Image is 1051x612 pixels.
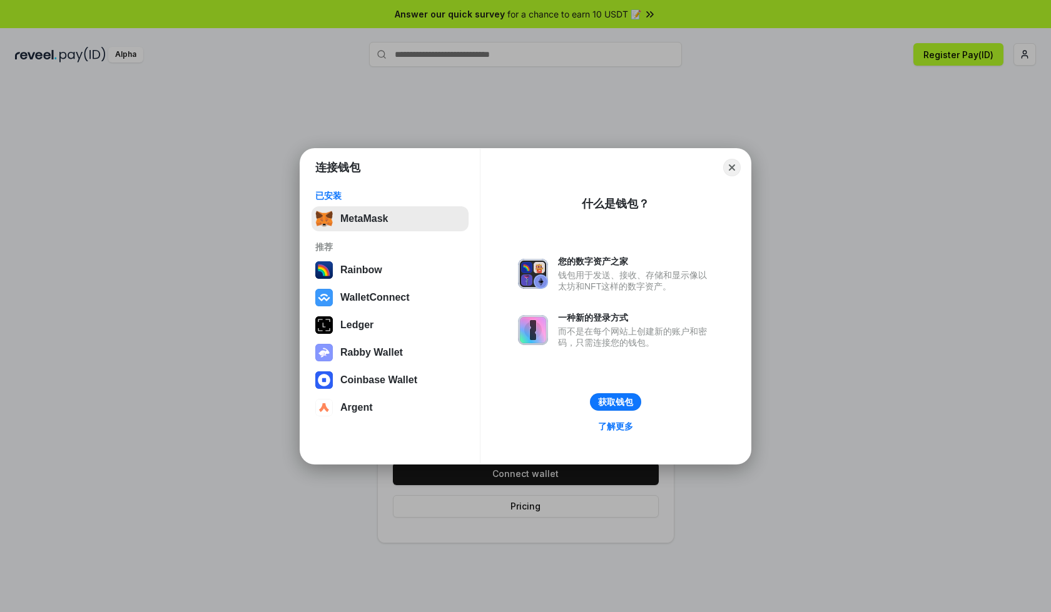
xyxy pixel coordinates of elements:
[723,159,741,176] button: Close
[558,269,713,292] div: 钱包用于发送、接收、存储和显示像以太坊和NFT这样的数字资产。
[598,396,633,408] div: 获取钱包
[558,256,713,267] div: 您的数字资产之家
[582,196,649,211] div: 什么是钱包？
[312,285,469,310] button: WalletConnect
[340,402,373,413] div: Argent
[558,326,713,348] div: 而不是在每个网站上创建新的账户和密码，只需连接您的钱包。
[315,210,333,228] img: svg+xml,%3Csvg%20fill%3D%22none%22%20height%3D%2233%22%20viewBox%3D%220%200%2035%2033%22%20width%...
[315,344,333,361] img: svg+xml,%3Csvg%20xmlns%3D%22http%3A%2F%2Fwww.w3.org%2F2000%2Fsvg%22%20fill%3D%22none%22%20viewBox...
[340,319,373,331] div: Ledger
[312,206,469,231] button: MetaMask
[518,315,548,345] img: svg+xml,%3Csvg%20xmlns%3D%22http%3A%2F%2Fwww.w3.org%2F2000%2Fsvg%22%20fill%3D%22none%22%20viewBox...
[312,368,469,393] button: Coinbase Wallet
[312,340,469,365] button: Rabby Wallet
[315,289,333,306] img: svg+xml,%3Csvg%20width%3D%2228%22%20height%3D%2228%22%20viewBox%3D%220%200%2028%2028%22%20fill%3D...
[315,399,333,416] img: svg+xml,%3Csvg%20width%3D%2228%22%20height%3D%2228%22%20viewBox%3D%220%200%2028%2028%22%20fill%3D...
[340,292,410,303] div: WalletConnect
[590,393,641,411] button: 获取钱包
[598,421,633,432] div: 了解更多
[315,160,360,175] h1: 连接钱包
[315,261,333,279] img: svg+xml,%3Csvg%20width%3D%22120%22%20height%3D%22120%22%20viewBox%3D%220%200%20120%20120%22%20fil...
[340,213,388,224] div: MetaMask
[340,264,382,276] div: Rainbow
[315,316,333,334] img: svg+xml,%3Csvg%20xmlns%3D%22http%3A%2F%2Fwww.w3.org%2F2000%2Fsvg%22%20width%3D%2228%22%20height%3...
[558,312,713,323] div: 一种新的登录方式
[312,258,469,283] button: Rainbow
[312,395,469,420] button: Argent
[340,347,403,358] div: Rabby Wallet
[315,241,465,253] div: 推荐
[315,190,465,201] div: 已安装
[340,374,417,386] div: Coinbase Wallet
[591,418,641,434] a: 了解更多
[518,259,548,289] img: svg+xml,%3Csvg%20xmlns%3D%22http%3A%2F%2Fwww.w3.org%2F2000%2Fsvg%22%20fill%3D%22none%22%20viewBox...
[312,313,469,338] button: Ledger
[315,371,333,389] img: svg+xml,%3Csvg%20width%3D%2228%22%20height%3D%2228%22%20viewBox%3D%220%200%2028%2028%22%20fill%3D...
